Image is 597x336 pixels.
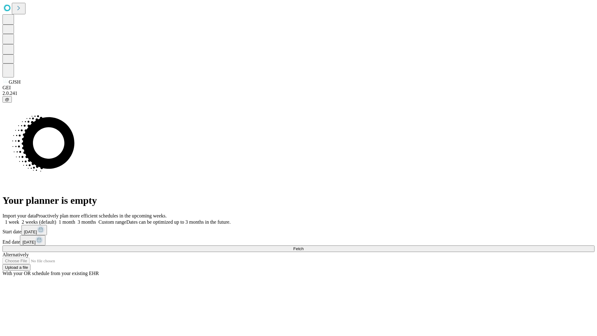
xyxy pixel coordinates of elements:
button: [DATE] [20,235,45,245]
span: Fetch [293,246,303,251]
button: Upload a file [2,264,30,271]
span: Import your data [2,213,36,218]
h1: Your planner is empty [2,195,595,206]
button: @ [2,96,12,103]
div: GEI [2,85,595,91]
span: With your OR schedule from your existing EHR [2,271,99,276]
button: Fetch [2,245,595,252]
span: Custom range [99,219,126,225]
div: 2.0.241 [2,91,595,96]
span: 1 month [59,219,75,225]
span: 1 week [5,219,19,225]
span: 2 weeks (default) [22,219,56,225]
div: End date [2,235,595,245]
span: Proactively plan more efficient schedules in the upcoming weeks. [36,213,167,218]
span: [DATE] [22,240,35,245]
span: GJSH [9,79,21,85]
div: Start date [2,225,595,235]
button: [DATE] [21,225,47,235]
span: @ [5,97,9,102]
span: Dates can be optimized up to 3 months in the future. [126,219,230,225]
span: [DATE] [24,230,37,234]
span: Alternatively [2,252,29,257]
span: 3 months [78,219,96,225]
